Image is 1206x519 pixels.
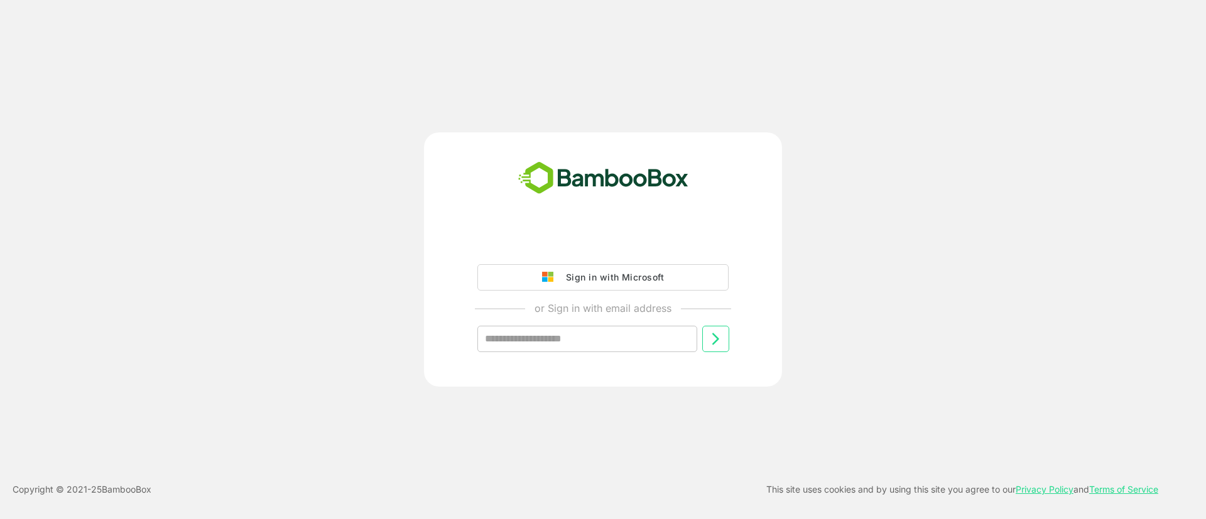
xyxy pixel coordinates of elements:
[1089,484,1158,495] a: Terms of Service
[542,272,560,283] img: google
[766,482,1158,497] p: This site uses cookies and by using this site you agree to our and
[1016,484,1073,495] a: Privacy Policy
[560,269,664,286] div: Sign in with Microsoft
[535,301,671,316] p: or Sign in with email address
[477,264,729,291] button: Sign in with Microsoft
[13,482,151,497] p: Copyright © 2021- 25 BambooBox
[511,158,695,199] img: bamboobox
